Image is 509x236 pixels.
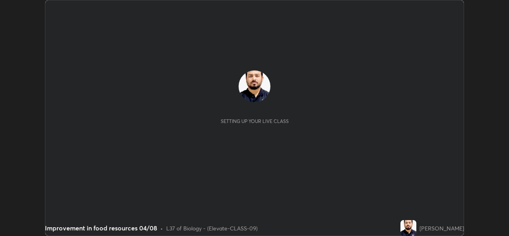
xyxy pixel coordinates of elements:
img: b70e2f7e28e142109811dcc96d18e639.jpg [239,70,270,102]
div: [PERSON_NAME] [420,224,464,232]
img: b70e2f7e28e142109811dcc96d18e639.jpg [400,220,416,236]
div: Improvement in food resources 04/08 [45,223,157,233]
div: Setting up your live class [221,118,289,124]
div: • [160,224,163,232]
div: L37 of Biology - (Elevate-CLASS-09) [166,224,258,232]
